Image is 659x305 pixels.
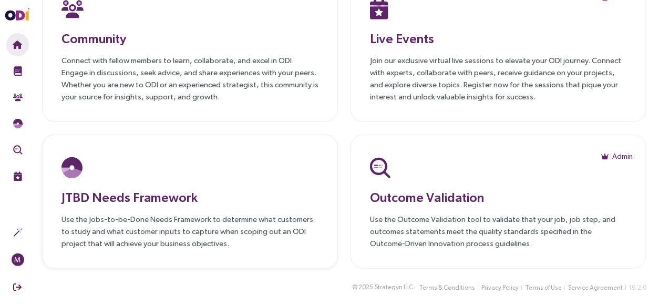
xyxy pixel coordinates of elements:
[6,165,29,188] button: Live Events
[370,213,627,249] p: Use the Outcome Validation tool to validate that your job, job step, and outcomes statements meet...
[13,228,23,237] img: Actions
[352,282,415,293] div: © 2025 .
[6,86,29,109] button: Community
[524,282,562,293] button: Terms of Use
[629,284,646,291] span: 19.2.0
[6,248,29,271] button: M
[13,171,23,181] img: Live Events
[61,188,318,207] h3: JTBD Needs Framework
[6,276,29,299] button: Sign Out
[370,157,390,178] img: Outcome Validation
[61,213,318,249] p: Use the Jobs-to-be-Done Needs Framework to determine what customers to study and what customer in...
[418,282,476,293] button: Terms & Conditions
[481,282,519,293] button: Privacy Policy
[61,54,318,103] p: Connect with fellow members to learn, collaborate, and excel in ODI. Engage in discussions, seek ...
[374,282,414,293] button: Strategyn LLC
[61,157,83,178] img: JTBD Needs Platform
[13,93,23,102] img: Community
[481,283,519,293] span: Privacy Policy
[13,66,23,76] img: Training
[61,29,318,48] h3: Community
[13,119,23,128] img: JTBD Needs Framework
[375,282,413,292] span: Strategyn LLC
[6,33,29,56] button: Home
[370,188,627,207] h3: Outcome Validation
[525,283,562,293] span: Terms of Use
[568,282,623,293] button: Service Agreement
[6,221,29,244] button: Actions
[6,59,29,83] button: Training
[419,283,475,293] span: Terms & Conditions
[370,54,627,103] p: Join our exclusive virtual live sessions to elevate your ODI journey. Connect with experts, colla...
[370,29,627,48] h3: Live Events
[612,150,633,162] span: Admin
[6,112,29,135] button: Needs Framework
[6,138,29,161] button: Outcome Validation
[601,148,633,165] button: Admin
[15,253,21,266] span: M
[13,145,23,155] img: Outcome Validation
[568,283,623,293] span: Service Agreement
